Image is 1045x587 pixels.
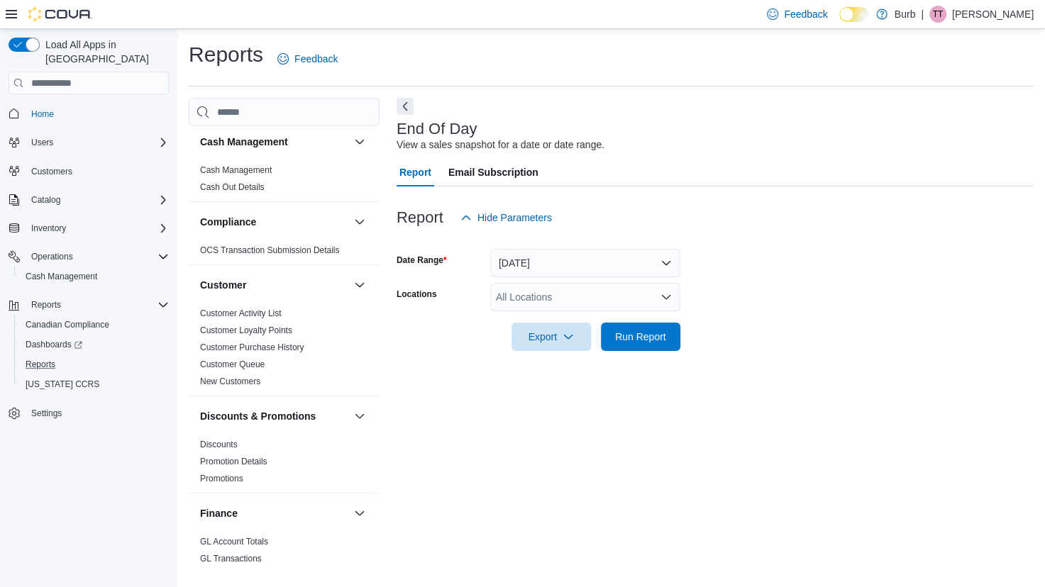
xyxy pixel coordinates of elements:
[397,121,477,138] h3: End Of Day
[200,474,243,483] a: Promotions
[200,409,316,423] h3: Discounts & Promotions
[26,163,78,180] a: Customers
[200,308,282,318] a: Customer Activity List
[9,97,169,460] nav: Complex example
[200,164,272,176] span: Cash Management
[520,323,582,351] span: Export
[189,40,263,69] h1: Reports
[351,408,368,425] button: Discounts & Promotions
[397,98,414,115] button: Next
[351,213,368,230] button: Compliance
[14,315,175,335] button: Canadian Compliance
[189,533,380,573] div: Finance
[20,268,169,285] span: Cash Management
[200,325,292,336] span: Customer Loyalty Points
[200,439,238,450] span: Discounts
[200,215,348,229] button: Compliance
[200,135,288,149] h3: Cash Management
[3,247,175,267] button: Operations
[20,336,169,353] span: Dashboards
[3,218,175,238] button: Inventory
[20,356,61,373] a: Reports
[839,22,840,23] span: Dark Mode
[200,376,260,387] span: New Customers
[200,457,267,466] a: Promotion Details
[31,108,54,120] span: Home
[200,325,292,335] a: Customer Loyalty Points
[839,7,869,22] input: Dark Mode
[200,536,268,547] span: GL Account Totals
[26,162,169,180] span: Customers
[477,211,552,225] span: Hide Parameters
[200,308,282,319] span: Customer Activity List
[490,249,680,277] button: [DATE]
[26,104,169,122] span: Home
[200,215,256,229] h3: Compliance
[200,359,265,369] a: Customer Queue
[272,45,343,73] a: Feedback
[200,553,262,564] span: GL Transactions
[26,191,169,208] span: Catalog
[200,245,340,255] a: OCS Transaction Submission Details
[14,335,175,354] a: Dashboards
[31,166,72,177] span: Customers
[660,291,672,303] button: Open list of options
[40,38,169,66] span: Load All Apps in [GEOGRAPHIC_DATA]
[200,506,348,520] button: Finance
[26,191,66,208] button: Catalog
[14,354,175,374] button: Reports
[200,456,267,467] span: Promotion Details
[189,436,380,493] div: Discounts & Promotions
[512,323,591,351] button: Export
[31,251,73,262] span: Operations
[26,379,99,390] span: [US_STATE] CCRS
[448,158,538,186] span: Email Subscription
[3,295,175,315] button: Reports
[20,316,115,333] a: Canadian Compliance
[200,440,238,449] a: Discounts
[200,473,243,484] span: Promotions
[921,6,924,23] p: |
[200,182,265,192] a: Cash Out Details
[26,405,67,422] a: Settings
[351,276,368,293] button: Customer
[31,408,62,419] span: Settings
[200,342,304,352] a: Customer Purchase History
[455,203,558,232] button: Hide Parameters
[26,404,169,422] span: Settings
[26,319,109,330] span: Canadian Compliance
[200,554,262,564] a: GL Transactions
[200,359,265,370] span: Customer Queue
[397,209,443,226] h3: Report
[3,403,175,423] button: Settings
[895,6,916,23] p: Burb
[26,296,169,313] span: Reports
[28,7,92,21] img: Cova
[14,374,175,394] button: [US_STATE] CCRS
[200,278,246,292] h3: Customer
[26,220,72,237] button: Inventory
[200,245,340,256] span: OCS Transaction Submission Details
[26,248,169,265] span: Operations
[20,376,105,393] a: [US_STATE] CCRS
[189,242,380,264] div: Compliance
[200,376,260,386] a: New Customers
[31,194,60,206] span: Catalog
[200,537,268,547] a: GL Account Totals
[399,158,431,186] span: Report
[26,359,55,370] span: Reports
[3,161,175,181] button: Customers
[20,316,169,333] span: Canadian Compliance
[200,135,348,149] button: Cash Management
[26,134,169,151] span: Users
[397,138,604,152] div: View a sales snapshot for a date or date range.
[26,134,59,151] button: Users
[26,296,67,313] button: Reports
[929,6,946,23] div: Tyler Trombley
[294,52,338,66] span: Feedback
[3,133,175,152] button: Users
[200,165,272,175] a: Cash Management
[397,255,447,266] label: Date Range
[200,506,238,520] h3: Finance
[20,268,103,285] a: Cash Management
